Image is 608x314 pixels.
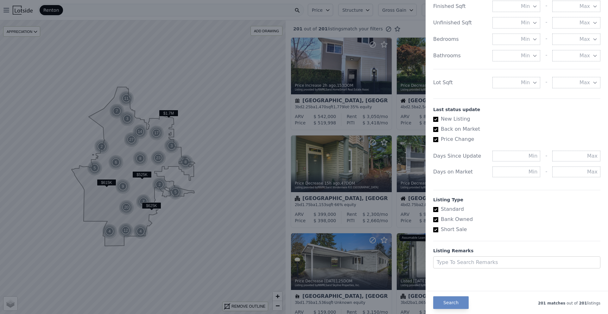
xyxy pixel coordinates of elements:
input: Back on Market [433,127,438,132]
div: Finished Sqft [433,3,487,10]
button: Max [552,17,600,28]
button: Min [492,34,541,45]
div: Days Since Update [433,152,487,160]
span: 201 [578,301,587,305]
input: Min [492,166,541,177]
button: Max [552,1,600,12]
button: Min [492,1,541,12]
input: Short Sale [433,227,438,232]
span: Min [521,35,530,43]
label: Back on Market [433,125,595,133]
button: Min [492,50,541,61]
span: Min [521,3,530,10]
button: Min [492,17,541,28]
label: Bank Owned [433,216,595,223]
div: Listing Remarks [433,248,600,254]
label: Standard [433,205,595,213]
span: Min [521,79,530,86]
div: - [545,77,547,88]
div: Lot Sqft [433,79,487,86]
div: Last status update [433,106,600,113]
input: Max [552,151,600,161]
button: Max [552,34,600,45]
button: Max [552,77,600,88]
input: Min [492,151,541,161]
div: - [545,166,547,177]
span: Max [579,79,590,86]
button: Max [552,50,600,61]
div: - [545,17,547,28]
div: Unfinished Sqft [433,19,487,27]
div: - [545,50,547,61]
div: - [545,34,547,45]
input: Max [552,166,600,177]
label: New Listing [433,115,595,123]
span: Min [521,52,530,60]
div: Bedrooms [433,35,487,43]
span: Min [521,19,530,27]
span: Max [579,3,590,10]
div: - [545,1,547,12]
span: Max [579,52,590,60]
div: out of listings [469,299,600,306]
span: Max [579,19,590,27]
span: Max [579,35,590,43]
label: Price Change [433,135,595,143]
input: Bank Owned [433,217,438,222]
button: Min [492,77,541,88]
input: Price Change [433,137,438,142]
div: Listing Type [433,197,600,203]
button: Search [433,296,469,309]
label: Short Sale [433,226,595,233]
span: 201 matches [538,301,566,305]
div: - [545,151,547,161]
input: New Listing [433,117,438,122]
div: Bathrooms [433,52,487,60]
input: Standard [433,207,438,212]
div: Days on Market [433,168,487,176]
